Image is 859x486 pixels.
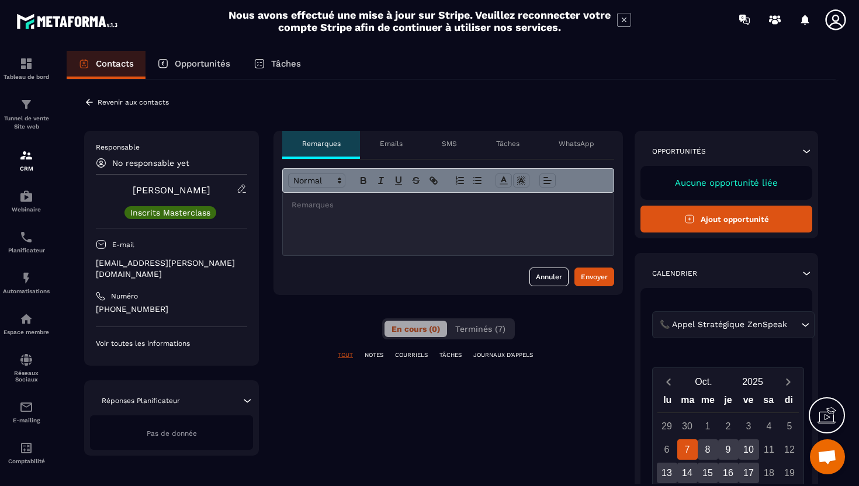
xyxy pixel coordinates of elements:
p: COURRIELS [395,351,428,359]
p: Aucune opportunité liée [652,178,801,188]
div: 6 [657,439,677,460]
p: [EMAIL_ADDRESS][PERSON_NAME][DOMAIN_NAME] [96,258,247,280]
p: Opportunités [652,147,706,156]
h2: Nous avons effectué une mise à jour sur Stripe. Veuillez reconnecter votre compte Stripe afin de ... [228,9,611,33]
p: Tunnel de vente Site web [3,114,50,131]
img: email [19,400,33,414]
div: 11 [759,439,780,460]
button: Open years overlay [728,372,777,392]
p: Tâches [496,139,519,148]
button: Next month [777,374,799,390]
div: 7 [677,439,698,460]
span: En cours (0) [392,324,440,334]
p: No responsable yet [112,158,189,168]
a: accountantaccountantComptabilité [3,432,50,473]
p: Inscrits Masterclass [130,209,210,217]
span: Terminés (7) [455,324,505,334]
img: accountant [19,441,33,455]
input: Search for option [789,318,798,331]
img: automations [19,271,33,285]
img: scheduler [19,230,33,244]
p: CRM [3,165,50,172]
img: formation [19,98,33,112]
p: Emails [380,139,403,148]
img: formation [19,57,33,71]
p: Responsable [96,143,247,152]
p: Webinaire [3,206,50,213]
button: Ajout opportunité [640,206,812,232]
div: 12 [780,439,800,460]
p: Numéro [111,291,138,301]
div: je [718,392,739,412]
a: [PERSON_NAME] [133,185,210,196]
p: TOUT [338,351,353,359]
a: Opportunités [146,51,242,79]
div: 1 [698,416,718,436]
button: Terminés (7) [448,321,512,337]
div: 29 [657,416,677,436]
a: social-networksocial-networkRéseaux Sociaux [3,344,50,391]
div: 2 [718,416,739,436]
p: Tableau de bord [3,74,50,80]
button: Open months overlay [679,372,728,392]
div: 3 [739,416,759,436]
p: Réseaux Sociaux [3,370,50,383]
p: E-mailing [3,417,50,423]
span: Pas de donnée [147,429,197,438]
img: automations [19,189,33,203]
a: emailemailE-mailing [3,391,50,432]
p: [PHONE_NUMBER] [96,304,247,315]
span: 📞 Appel Stratégique ZenSpeak [657,318,789,331]
div: sa [758,392,779,412]
p: SMS [442,139,457,148]
button: En cours (0) [385,321,447,337]
div: 30 [677,416,698,436]
p: Remarques [302,139,341,148]
div: 18 [759,463,780,483]
a: automationsautomationsEspace membre [3,303,50,344]
p: Tâches [271,58,301,69]
p: Opportunités [175,58,230,69]
p: TÂCHES [439,351,462,359]
div: Ouvrir le chat [810,439,845,474]
div: lu [657,392,678,412]
a: formationformationTunnel de vente Site web [3,89,50,140]
a: Tâches [242,51,313,79]
a: formationformationCRM [3,140,50,180]
div: 17 [739,463,759,483]
div: 16 [718,463,739,483]
p: Automatisations [3,288,50,294]
button: Previous month [657,374,679,390]
p: Espace membre [3,329,50,335]
div: 5 [780,416,800,436]
p: Réponses Planificateur [102,396,180,405]
div: 9 [718,439,739,460]
img: automations [19,312,33,326]
p: Comptabilité [3,458,50,464]
div: di [778,392,799,412]
div: ve [738,392,758,412]
p: E-mail [112,240,134,249]
p: Voir toutes les informations [96,339,247,348]
div: 19 [780,463,800,483]
div: 13 [657,463,677,483]
div: 10 [739,439,759,460]
button: Envoyer [574,268,614,286]
div: me [698,392,718,412]
p: JOURNAUX D'APPELS [473,351,533,359]
a: automationsautomationsWebinaire [3,180,50,221]
p: Calendrier [652,269,697,278]
img: social-network [19,353,33,367]
p: Revenir aux contacts [98,98,169,106]
p: Planificateur [3,247,50,254]
button: Annuler [529,268,569,286]
p: Contacts [96,58,134,69]
a: Contacts [67,51,146,79]
div: ma [678,392,698,412]
p: WhatsApp [559,139,594,148]
div: 15 [698,463,718,483]
a: schedulerschedulerPlanificateur [3,221,50,262]
div: Search for option [652,311,815,338]
a: formationformationTableau de bord [3,48,50,89]
a: automationsautomationsAutomatisations [3,262,50,303]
